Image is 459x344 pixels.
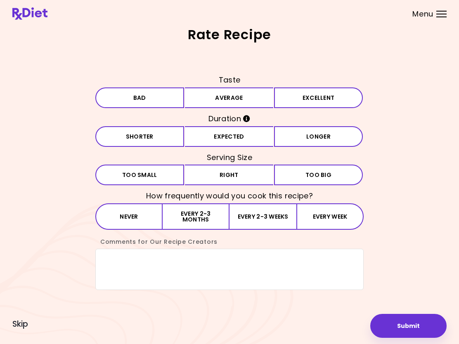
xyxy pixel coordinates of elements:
button: Skip [12,320,28,329]
button: Average [185,87,274,108]
span: Menu [412,10,433,18]
button: Every 2-3 weeks [229,203,296,230]
button: Longer [274,126,363,147]
button: Excellent [274,87,363,108]
img: RxDiet [12,7,47,20]
button: Never [95,203,163,230]
h3: Duration [95,112,364,125]
button: Too small [95,165,184,185]
span: Too small [122,172,157,178]
button: Too big [274,165,363,185]
h2: Rate Recipe [12,28,447,41]
button: Every 2-3 months [163,203,229,230]
h3: How frequently would you cook this recipe? [95,189,364,203]
button: Bad [95,87,184,108]
button: Right [185,165,274,185]
span: Too big [305,172,331,178]
i: Info [243,115,250,122]
button: Shorter [95,126,184,147]
h3: Taste [95,73,364,87]
button: Expected [185,126,274,147]
button: Every week [296,203,364,230]
h3: Serving Size [95,151,364,164]
button: Submit [370,314,447,338]
label: Comments for Our Recipe Creators [95,238,218,246]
